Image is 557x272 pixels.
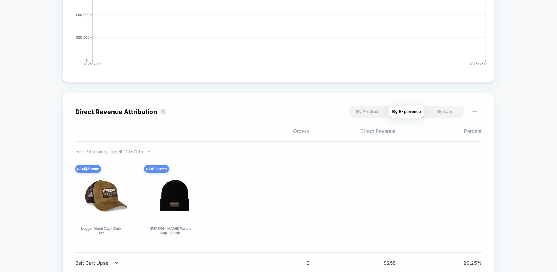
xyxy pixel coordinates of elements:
[75,260,258,266] div: Belt Cart Upsell
[309,128,395,134] span: Direct Revenue
[79,168,134,224] img: Logger Mesh Cap - Dark Tan
[76,13,89,17] tspan: $60,000
[144,165,169,173] div: $ 105 | 3 items
[395,128,482,134] span: Percent
[160,109,166,114] button: ?
[148,168,203,224] img: Ballard Watch Cap - Black
[350,106,385,118] button: By Product
[223,128,309,134] span: Orders
[76,35,89,39] tspan: $30,000
[75,165,101,173] div: $ 245 | 5 items
[450,260,482,266] span: 20.25 %
[79,226,124,235] div: Logger Mesh Cap - Dark Tan
[278,260,310,266] span: 2
[83,62,101,66] tspan: 2025-24-8
[469,62,487,66] tspan: 2025-25-8
[364,260,396,266] span: $ 258
[428,106,464,118] button: By Label
[75,149,258,154] div: Free Shipping Upsell 100<195
[75,108,157,115] div: Direct Revenue Attribution
[148,226,193,235] div: [PERSON_NAME] Watch Cap - Black
[85,58,89,62] tspan: $0
[389,106,425,118] button: By Experience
